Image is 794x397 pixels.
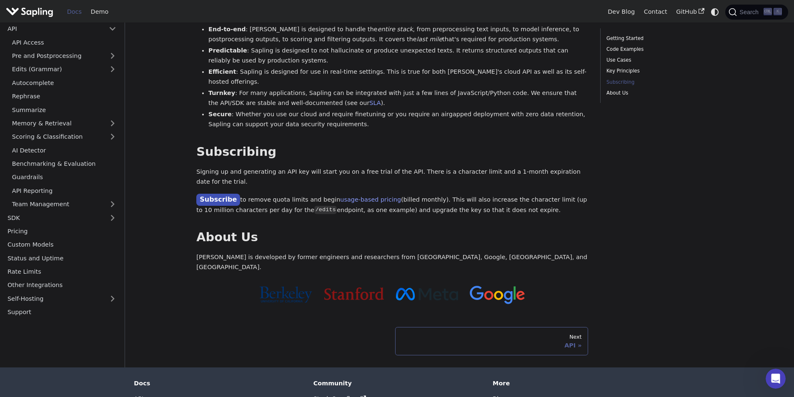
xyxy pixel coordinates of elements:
button: Collapse sidebar category 'API' [104,23,121,35]
img: Cal [259,286,312,303]
button: Expand sidebar category 'SDK' [104,212,121,224]
a: API Reporting [8,185,121,197]
a: Benchmarking & Evaluation [8,158,121,170]
div: More [493,380,660,387]
a: Other Integrations [3,279,121,291]
a: Docs [63,5,86,18]
img: Google [470,286,525,305]
strong: Predictable [208,47,247,54]
div: Next [402,334,582,340]
a: Getting Started [606,35,719,42]
a: Status and Uptime [3,252,121,264]
a: Rate Limits [3,266,121,278]
a: API [3,23,104,35]
li: : Sapling is designed to not hallucinate or produce unexpected texts. It returns structured outpu... [208,46,588,66]
a: Pre and Postprocessing [8,50,121,62]
a: Demo [86,5,113,18]
p: [PERSON_NAME] is developed by former engineers and researchers from [GEOGRAPHIC_DATA], Google, [G... [196,252,588,272]
a: GitHub [671,5,709,18]
a: usage-based pricing [340,196,401,203]
li: : For many applications, Sapling can be integrated with just a few lines of JavaScript/Python cod... [208,88,588,108]
a: Memory & Retrieval [8,117,121,130]
strong: Efficient [208,68,236,75]
a: Edits (Grammar) [8,63,121,75]
a: AI Detector [8,144,121,156]
a: Key Principles [606,67,719,75]
a: Dev Blog [603,5,639,18]
a: Summarize [8,104,121,116]
a: Custom Models [3,239,121,251]
li: : Whether you use our cloud and require finetuning or you require an airgapped deployment with ze... [208,110,588,130]
a: SLA [369,100,381,106]
a: SDK [3,212,104,224]
div: Docs [134,380,301,387]
strong: End-to-end [208,26,245,32]
div: Community [313,380,481,387]
iframe: Intercom live chat [766,369,786,389]
a: Subscribing [606,78,719,86]
a: API Access [8,36,121,48]
a: Sapling.ai [6,6,56,18]
a: Rephrase [8,90,121,102]
em: entire stack [378,26,413,32]
a: NextAPI [395,327,588,355]
p: to remove quota limits and begin (billed monthly). This will also increase the character limit (u... [196,194,588,215]
li: : [PERSON_NAME] is designed to handle the , from preprocessing text inputs, to model inference, t... [208,25,588,45]
a: About Us [606,89,719,97]
a: Pricing [3,225,121,237]
p: Signing up and generating an API key will start you on a free trial of the API. There is a charac... [196,167,588,187]
a: Team Management [8,198,121,210]
div: API [402,342,582,349]
img: Stanford [324,287,384,300]
kbd: K [774,8,782,15]
a: Use Cases [606,56,719,64]
a: Code Examples [606,45,719,53]
h2: Subscribing [196,145,588,160]
a: Autocomplete [8,77,121,89]
a: Contact [639,5,672,18]
a: Self-Hosting [3,293,121,305]
a: Scoring & Classification [8,131,121,143]
button: Search (Ctrl+K) [725,5,788,20]
span: Search [737,9,764,15]
a: Subscribe [196,194,240,206]
nav: Docs pages [196,327,588,355]
strong: Secure [208,111,232,117]
strong: Turnkey [208,90,235,96]
li: : Sapling is designed for use in real-time settings. This is true for both [PERSON_NAME]'s cloud ... [208,67,588,87]
em: last mile [417,36,442,42]
img: Meta [396,288,458,300]
a: Support [3,306,121,318]
button: Switch between dark and light mode (currently system mode) [709,6,721,18]
code: /edits [314,206,337,214]
img: Sapling.ai [6,6,53,18]
h2: About Us [196,230,588,245]
a: Guardrails [8,171,121,183]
